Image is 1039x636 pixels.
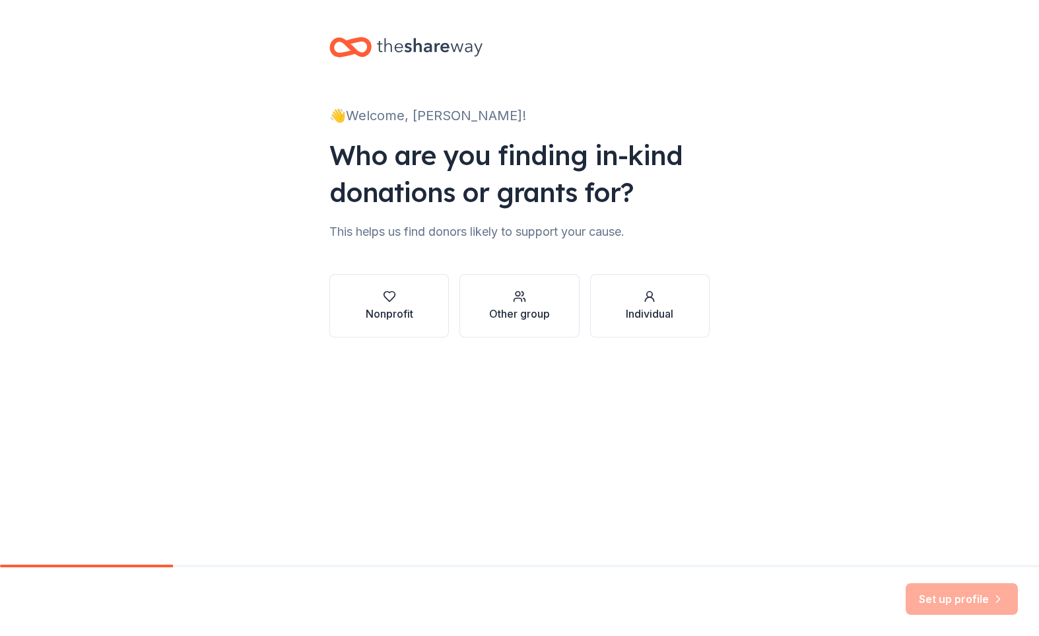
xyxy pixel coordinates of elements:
div: Other group [489,306,550,322]
div: Individual [626,306,673,322]
button: Nonprofit [329,274,449,337]
div: Who are you finding in-kind donations or grants for? [329,137,710,211]
div: 👋 Welcome, [PERSON_NAME]! [329,105,710,126]
div: Nonprofit [366,306,413,322]
button: Other group [459,274,579,337]
div: This helps us find donors likely to support your cause. [329,221,710,242]
button: Individual [590,274,710,337]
